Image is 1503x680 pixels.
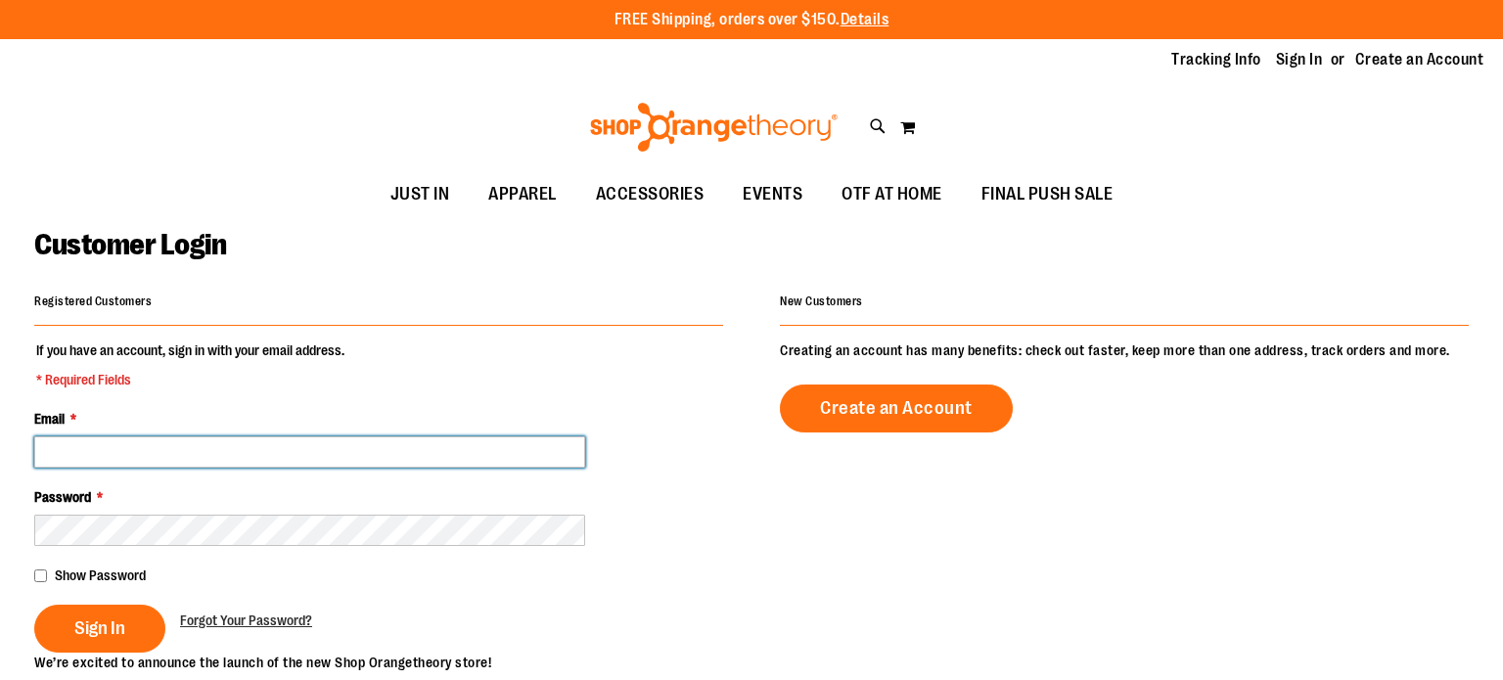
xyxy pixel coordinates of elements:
a: Sign In [1276,49,1323,70]
span: Forgot Your Password? [180,612,312,628]
img: Shop Orangetheory [587,103,841,152]
strong: Registered Customers [34,295,152,308]
p: FREE Shipping, orders over $150. [615,9,889,31]
span: Sign In [74,617,125,639]
span: Email [34,411,65,427]
a: Forgot Your Password? [180,611,312,630]
a: EVENTS [723,172,822,217]
span: Password [34,489,91,505]
span: APPAREL [488,172,557,216]
p: Creating an account has many benefits: check out faster, keep more than one address, track orders... [780,340,1469,360]
span: Show Password [55,567,146,583]
span: ACCESSORIES [596,172,705,216]
a: Create an Account [780,385,1013,432]
span: OTF AT HOME [842,172,942,216]
a: APPAREL [469,172,576,217]
span: JUST IN [390,172,450,216]
p: We’re excited to announce the launch of the new Shop Orangetheory store! [34,653,751,672]
button: Sign In [34,605,165,653]
span: Create an Account [820,397,973,419]
span: EVENTS [743,172,802,216]
span: * Required Fields [36,370,344,389]
legend: If you have an account, sign in with your email address. [34,340,346,389]
a: FINAL PUSH SALE [962,172,1133,217]
a: Create an Account [1355,49,1484,70]
a: JUST IN [371,172,470,217]
a: OTF AT HOME [822,172,962,217]
strong: New Customers [780,295,863,308]
a: Tracking Info [1171,49,1261,70]
span: Customer Login [34,228,226,261]
a: ACCESSORIES [576,172,724,217]
span: FINAL PUSH SALE [981,172,1114,216]
a: Details [841,11,889,28]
